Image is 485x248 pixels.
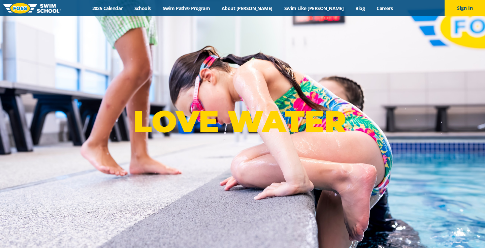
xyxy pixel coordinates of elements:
a: About [PERSON_NAME] [216,5,279,11]
a: Schools [128,5,157,11]
a: Blog [350,5,371,11]
a: 2025 Calendar [86,5,128,11]
a: Swim Like [PERSON_NAME] [278,5,350,11]
p: LOVE WATER [133,103,351,139]
a: Careers [371,5,399,11]
a: Swim Path® Program [157,5,216,11]
sup: ® [346,110,351,119]
div: TOP [13,226,21,237]
img: FOSS Swim School Logo [3,3,61,13]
